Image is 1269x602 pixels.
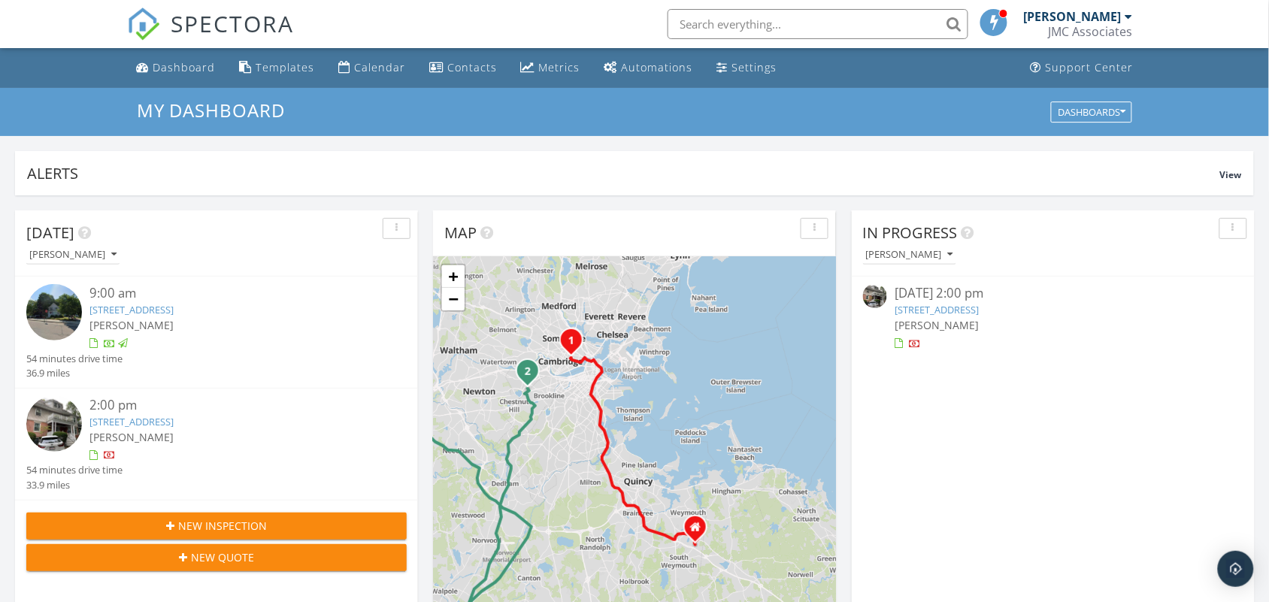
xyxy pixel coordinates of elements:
a: [STREET_ADDRESS] [89,303,174,316]
div: [DATE] 2:00 pm [895,284,1212,303]
img: The Best Home Inspection Software - Spectora [127,8,160,41]
img: image_processing2025092776z7sp9c.jpeg [26,396,82,452]
button: Dashboards [1051,101,1132,123]
button: New Quote [26,544,407,571]
span: View [1220,168,1242,181]
a: Settings [711,54,783,82]
div: [PERSON_NAME] [29,250,117,260]
div: Open Intercom Messenger [1218,551,1254,587]
a: Contacts [423,54,503,82]
span: [DATE] [26,222,74,243]
a: Automations (Basic) [598,54,699,82]
div: 54 minutes drive time [26,352,123,366]
a: [DATE] 2:00 pm [STREET_ADDRESS] [PERSON_NAME] [863,284,1243,351]
span: [PERSON_NAME] [89,430,174,444]
a: SPECTORA [127,20,294,52]
i: 1 [568,336,574,346]
div: 661 Pleasant St #3, Weymouth MA 02189 [695,527,704,536]
span: My Dashboard [137,98,286,123]
a: Calendar [332,54,411,82]
div: 54 minutes drive time [26,463,123,477]
div: [PERSON_NAME] [866,250,953,260]
a: Support Center [1024,54,1139,82]
div: [PERSON_NAME] [1023,9,1121,24]
img: streetview [26,284,82,340]
div: Automations [622,60,693,74]
a: Templates [233,54,320,82]
div: Templates [256,60,314,74]
div: Dashboards [1058,107,1125,117]
button: [PERSON_NAME] [863,245,956,265]
button: New Inspection [26,513,407,540]
input: Search everything... [668,9,968,39]
div: 33.9 miles [26,478,123,492]
div: 2:00 pm [89,396,375,415]
div: Contacts [447,60,497,74]
div: 126 Kilsyth Rd 1, Boston, MA 02135 [528,371,537,380]
span: [PERSON_NAME] [89,318,174,332]
a: 9:00 am [STREET_ADDRESS] [PERSON_NAME] 54 minutes drive time 36.9 miles [26,284,407,380]
div: Support Center [1045,60,1133,74]
div: Settings [732,60,777,74]
div: Metrics [539,60,580,74]
i: 2 [525,367,531,377]
a: 2:00 pm [STREET_ADDRESS] [PERSON_NAME] 54 minutes drive time 33.9 miles [26,396,407,492]
span: SPECTORA [171,8,294,39]
div: 9:00 am [89,284,375,303]
div: Alerts [27,163,1220,183]
span: [PERSON_NAME] [895,318,979,332]
a: Zoom in [442,265,465,288]
a: Zoom out [442,288,465,310]
a: [STREET_ADDRESS] [89,415,174,428]
div: Calendar [354,60,405,74]
span: Map [444,222,477,243]
a: [STREET_ADDRESS] [895,303,979,316]
img: image_processing2025092776z7sp9c.jpeg [863,284,887,308]
span: In Progress [863,222,958,243]
div: 36.9 miles [26,366,123,380]
button: [PERSON_NAME] [26,245,120,265]
a: Metrics [515,54,586,82]
div: 291 Cardinal Medeiros Ave 293-3, Cambridge, MA 02141 [571,340,580,349]
span: New Inspection [178,518,267,534]
div: Dashboard [153,60,215,74]
div: JMC Associates [1048,24,1132,39]
span: New Quote [191,549,254,565]
a: Dashboard [130,54,221,82]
